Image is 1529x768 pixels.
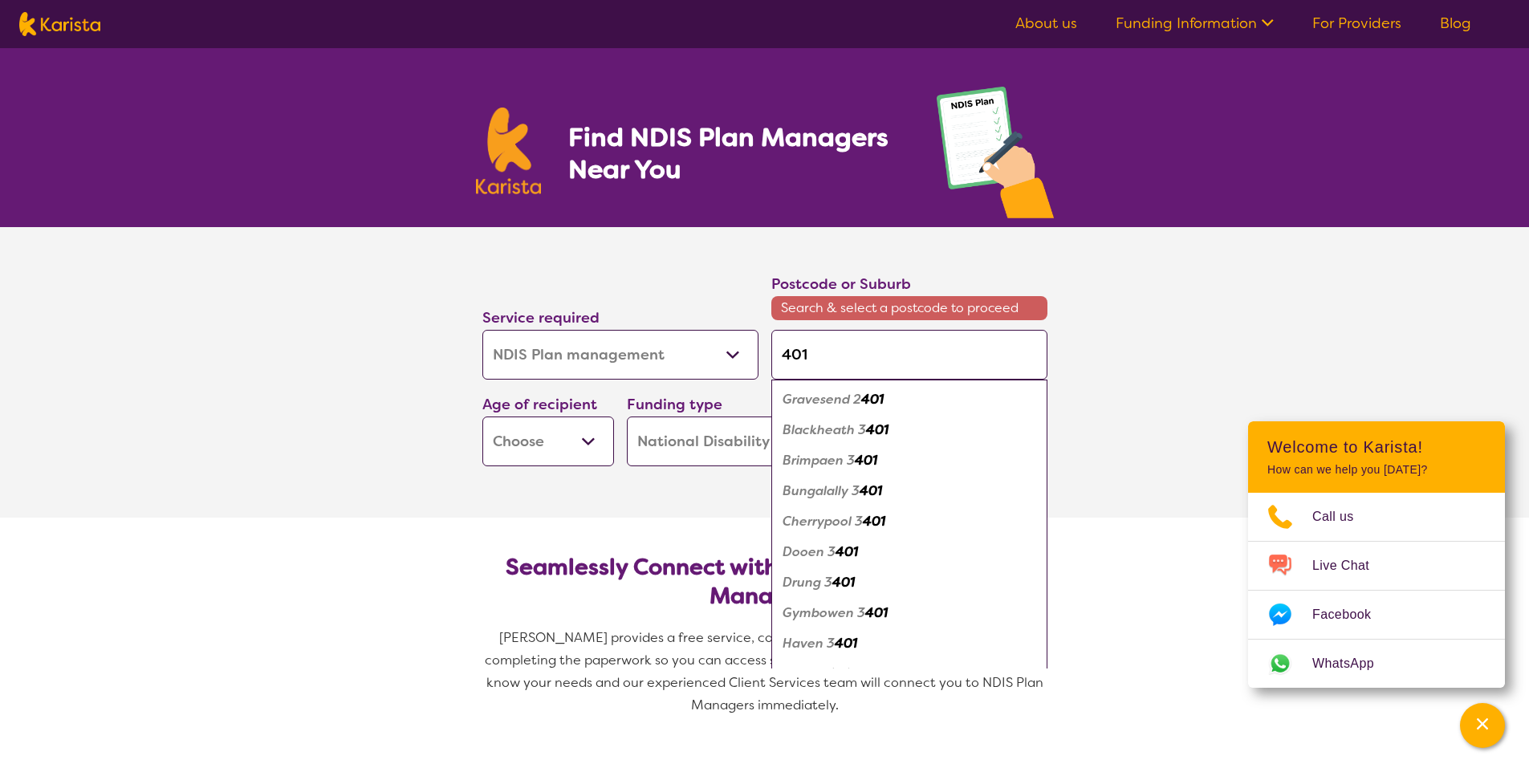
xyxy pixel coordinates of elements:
em: 401 [855,452,877,469]
button: Channel Menu [1460,703,1505,748]
em: 401 [861,391,884,408]
label: Service required [482,308,600,327]
em: 401 [866,421,889,438]
em: Jung 3 [783,665,827,682]
em: Cherrypool 3 [783,513,863,530]
div: Haven 3401 [779,628,1039,659]
div: Dooen 3401 [779,537,1039,567]
span: WhatsApp [1312,652,1393,676]
input: Type [771,330,1047,380]
div: Blackheath 3401 [779,415,1039,445]
a: Web link opens in a new tab. [1248,640,1505,688]
span: Search & select a postcode to proceed [771,296,1047,320]
em: 401 [865,604,888,621]
div: Bungalally 3401 [779,476,1039,506]
a: Blog [1440,14,1471,33]
span: Live Chat [1312,554,1389,578]
label: Postcode or Suburb [771,274,911,294]
img: Karista logo [476,108,542,194]
span: Facebook [1312,603,1390,627]
em: Gymbowen 3 [783,604,865,621]
em: Blackheath 3 [783,421,866,438]
ul: Choose channel [1248,493,1505,688]
em: 401 [827,665,849,682]
span: Call us [1312,505,1373,529]
div: Gymbowen 3401 [779,598,1039,628]
img: plan-management [937,87,1054,227]
em: 401 [832,574,855,591]
h2: Seamlessly Connect with NDIS-Registered Plan Managers [495,553,1035,611]
em: Gravesend 2 [783,391,861,408]
div: Jung 3401 [779,659,1039,689]
div: Drung 3401 [779,567,1039,598]
a: For Providers [1312,14,1401,33]
em: Drung 3 [783,574,832,591]
div: Cherrypool 3401 [779,506,1039,537]
h1: Find NDIS Plan Managers Near You [568,121,904,185]
em: Haven 3 [783,635,835,652]
em: 401 [860,482,882,499]
a: About us [1015,14,1077,33]
em: 401 [835,635,857,652]
div: Channel Menu [1248,421,1505,688]
a: Funding Information [1116,14,1274,33]
em: 401 [836,543,858,560]
div: Brimpaen 3401 [779,445,1039,476]
em: Dooen 3 [783,543,836,560]
span: [PERSON_NAME] provides a free service, connecting you to NDIS Plan Managers and completing the pa... [485,629,1047,713]
em: Bungalally 3 [783,482,860,499]
h2: Welcome to Karista! [1267,437,1486,457]
em: Brimpaen 3 [783,452,855,469]
em: 401 [863,513,885,530]
p: How can we help you [DATE]? [1267,463,1486,477]
img: Karista logo [19,12,100,36]
div: Gravesend 2401 [779,384,1039,415]
label: Age of recipient [482,395,597,414]
label: Funding type [627,395,722,414]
